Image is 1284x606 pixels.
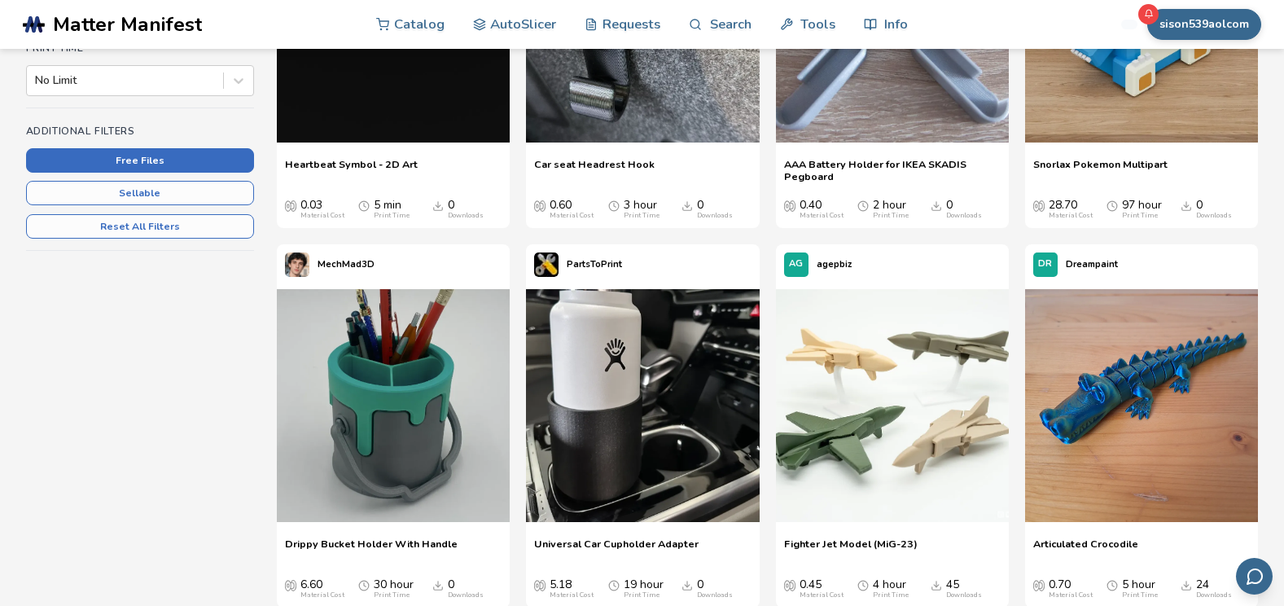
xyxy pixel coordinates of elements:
[300,578,344,599] div: 6.60
[789,259,803,270] span: AG
[448,199,484,220] div: 0
[1122,212,1158,220] div: Print Time
[873,578,909,599] div: 4 hour
[448,212,484,220] div: Downloads
[300,591,344,599] div: Material Cost
[26,214,254,239] button: Reset All Filters
[697,212,733,220] div: Downloads
[374,199,410,220] div: 5 min
[277,244,383,285] a: MechMad3D's profileMechMad3D
[784,578,795,591] span: Average Cost
[1122,591,1158,599] div: Print Time
[534,253,559,277] img: PartsToPrint's profile
[448,578,484,599] div: 0
[800,578,844,599] div: 0.45
[432,578,444,591] span: Downloads
[1122,578,1158,599] div: 5 hour
[1033,538,1138,562] a: Articulated Crocodile
[35,74,38,87] input: No Limit
[608,199,620,212] span: Average Print Time
[1049,199,1093,220] div: 28.70
[1066,256,1118,273] p: Dreampaint
[946,591,982,599] div: Downloads
[1122,199,1162,220] div: 97 hour
[318,256,375,273] p: MechMad3D
[608,578,620,591] span: Average Print Time
[374,591,410,599] div: Print Time
[432,199,444,212] span: Downloads
[800,199,844,220] div: 0.40
[534,578,546,591] span: Average Cost
[1196,591,1232,599] div: Downloads
[784,158,1001,182] a: AAA Battery Holder for IKEA SKADIS Pegboard
[1147,9,1261,40] button: sison539aolcom
[784,538,918,562] a: Fighter Jet Model (MiG-23)
[857,578,869,591] span: Average Print Time
[800,212,844,220] div: Material Cost
[1033,199,1045,212] span: Average Cost
[1181,199,1192,212] span: Downloads
[1236,558,1273,595] button: Send feedback via email
[1033,578,1045,591] span: Average Cost
[681,578,693,591] span: Downloads
[550,578,594,599] div: 5.18
[1107,578,1118,591] span: Average Print Time
[53,13,202,36] span: Matter Manifest
[1049,591,1093,599] div: Material Cost
[550,591,594,599] div: Material Cost
[1049,578,1093,599] div: 0.70
[624,199,660,220] div: 3 hour
[285,199,296,212] span: Average Cost
[374,212,410,220] div: Print Time
[681,199,693,212] span: Downloads
[26,181,254,205] button: Sellable
[1196,199,1232,220] div: 0
[374,578,414,599] div: 30 hour
[1033,158,1168,182] a: Snorlax Pokemon Multipart
[946,578,982,599] div: 45
[358,578,370,591] span: Average Print Time
[784,199,795,212] span: Average Cost
[534,199,546,212] span: Average Cost
[285,158,418,182] a: Heartbeat Symbol - 2D Art
[448,591,484,599] div: Downloads
[624,591,660,599] div: Print Time
[800,591,844,599] div: Material Cost
[26,125,254,137] h4: Additional Filters
[931,199,942,212] span: Downloads
[1196,578,1232,599] div: 24
[697,578,733,599] div: 0
[1107,199,1118,212] span: Average Print Time
[285,538,458,562] a: Drippy Bucket Holder With Handle
[534,538,699,562] a: Universal Car Cupholder Adapter
[931,578,942,591] span: Downloads
[697,199,733,220] div: 0
[624,578,664,599] div: 19 hour
[300,199,344,220] div: 0.03
[697,591,733,599] div: Downloads
[946,212,982,220] div: Downloads
[534,158,655,182] a: Car seat Headrest Hook
[285,253,309,277] img: MechMad3D's profile
[550,212,594,220] div: Material Cost
[300,212,344,220] div: Material Cost
[873,199,909,220] div: 2 hour
[1038,259,1052,270] span: DR
[1181,578,1192,591] span: Downloads
[817,256,852,273] p: agepbiz
[946,199,982,220] div: 0
[1196,212,1232,220] div: Downloads
[567,256,622,273] p: PartsToPrint
[26,148,254,173] button: Free Files
[857,199,869,212] span: Average Print Time
[624,212,660,220] div: Print Time
[873,212,909,220] div: Print Time
[873,591,909,599] div: Print Time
